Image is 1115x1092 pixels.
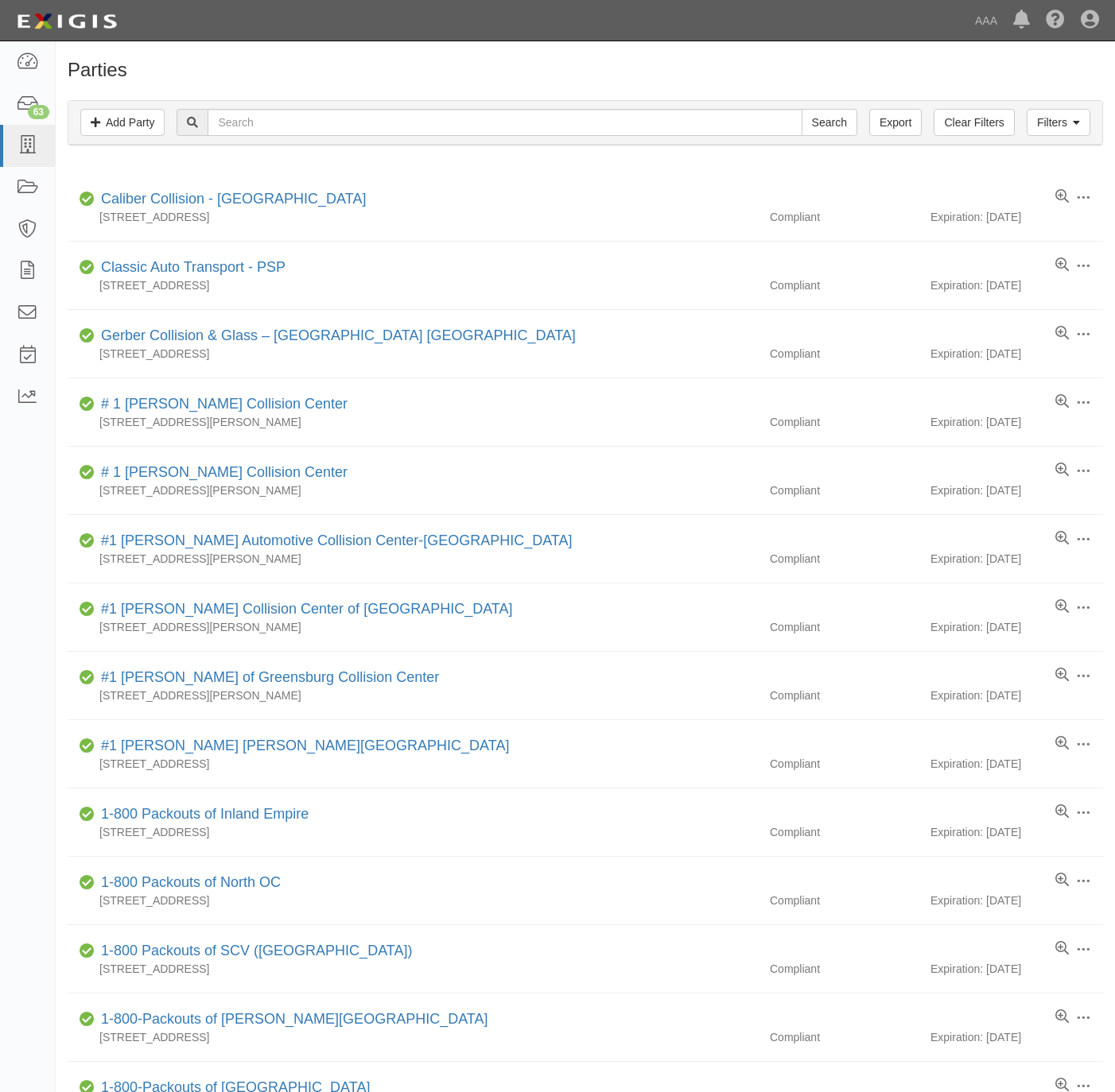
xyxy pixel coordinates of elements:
[68,756,758,772] div: [STREET_ADDRESS]
[1055,941,1069,957] a: View results summary
[1027,109,1090,136] a: Filters
[95,326,576,347] div: Gerber Collision & Glass – Houston Brighton
[95,736,509,757] div: #1 Cochran Robinson Township
[101,1011,488,1027] a: 1-800-Packouts of [PERSON_NAME][GEOGRAPHIC_DATA]
[80,1014,95,1025] i: Compliant
[930,551,1103,567] div: Expiration: [DATE]
[930,277,1103,293] div: Expiration: [DATE]
[101,464,348,480] a: # 1 [PERSON_NAME] Collision Center
[967,5,1005,37] a: AAA
[101,601,513,617] a: #1 [PERSON_NAME] Collision Center of [GEOGRAPHIC_DATA]
[95,394,348,415] div: # 1 Cochran Collision Center
[930,482,1103,498] div: Expiration: [DATE]
[95,1009,488,1030] div: 1-800-Packouts of Beverly Hills
[758,756,930,772] div: Compliant
[758,209,930,225] div: Compliant
[1055,189,1069,205] a: View results summary
[758,1029,930,1045] div: Compliant
[1046,11,1065,30] i: Help Center - Complianz
[68,961,758,977] div: [STREET_ADDRESS]
[101,396,348,412] a: # 1 [PERSON_NAME] Collision Center
[1055,326,1069,342] a: View results summary
[101,738,509,753] a: #1 [PERSON_NAME] [PERSON_NAME][GEOGRAPHIC_DATA]
[80,741,95,752] i: Compliant
[101,532,573,548] a: #1 [PERSON_NAME] Automotive Collision Center-[GEOGRAPHIC_DATA]
[930,756,1103,772] div: Expiration: [DATE]
[68,346,758,362] div: [STREET_ADDRESS]
[95,668,439,688] div: #1 Cochran of Greensburg Collision Center
[80,467,95,478] i: Compliant
[80,399,95,410] i: Compliant
[101,943,412,958] a: 1-800 Packouts of SCV ([GEOGRAPHIC_DATA])
[208,109,802,136] input: Search
[80,331,95,342] i: Compliant
[95,941,412,962] div: 1-800 Packouts of SCV (Santa Clarita Valley)
[758,346,930,362] div: Compliant
[80,946,95,957] i: Compliant
[758,961,930,977] div: Compliant
[68,551,758,567] div: [STREET_ADDRESS][PERSON_NAME]
[68,414,758,430] div: [STREET_ADDRESS][PERSON_NAME]
[758,824,930,840] div: Compliant
[101,806,309,822] a: 1-800 Packouts of Inland Empire
[758,414,930,430] div: Compliant
[80,604,95,615] i: Compliant
[1055,463,1069,478] a: View results summary
[95,531,573,552] div: #1 Cochran Automotive Collision Center-Monroeville
[80,194,95,205] i: Compliant
[101,874,281,890] a: 1-800 Packouts of North OC
[930,687,1103,703] div: Expiration: [DATE]
[930,209,1103,225] div: Expiration: [DATE]
[758,619,930,635] div: Compliant
[80,536,95,547] i: Compliant
[80,877,95,889] i: Compliant
[1055,804,1069,820] a: View results summary
[934,109,1014,136] a: Clear Filters
[80,262,95,273] i: Compliant
[1055,736,1069,752] a: View results summary
[68,687,758,703] div: [STREET_ADDRESS][PERSON_NAME]
[869,109,922,136] a: Export
[758,687,930,703] div: Compliant
[95,599,513,620] div: #1 Cochran Collision Center of Greensburg
[28,105,49,119] div: 63
[68,1029,758,1045] div: [STREET_ADDRESS]
[68,482,758,498] div: [STREET_ADDRESS][PERSON_NAME]
[68,60,1103,80] h1: Parties
[1055,599,1069,615] a: View results summary
[930,961,1103,977] div: Expiration: [DATE]
[1055,873,1069,889] a: View results summary
[95,258,286,278] div: Classic Auto Transport - PSP
[930,346,1103,362] div: Expiration: [DATE]
[68,277,758,293] div: [STREET_ADDRESS]
[95,463,348,483] div: # 1 Cochran Collision Center
[1055,1009,1069,1025] a: View results summary
[1055,668,1069,683] a: View results summary
[80,109,165,136] a: Add Party
[101,259,286,275] a: Classic Auto Transport - PSP
[95,804,309,825] div: 1-800 Packouts of Inland Empire
[930,1029,1103,1045] div: Expiration: [DATE]
[1055,531,1069,547] a: View results summary
[68,893,758,908] div: [STREET_ADDRESS]
[12,7,122,36] img: logo-5460c22ac91f19d4615b14bd174203de0afe785f0fc80cf4dbbc73dc1793850b.png
[95,189,366,210] div: Caliber Collision - Gainesville
[930,414,1103,430] div: Expiration: [DATE]
[758,277,930,293] div: Compliant
[101,669,439,685] a: #1 [PERSON_NAME] of Greensburg Collision Center
[758,551,930,567] div: Compliant
[68,619,758,635] div: [STREET_ADDRESS][PERSON_NAME]
[758,893,930,908] div: Compliant
[758,482,930,498] div: Compliant
[930,893,1103,908] div: Expiration: [DATE]
[68,209,758,225] div: [STREET_ADDRESS]
[930,824,1103,840] div: Expiration: [DATE]
[101,327,576,343] a: Gerber Collision & Glass – [GEOGRAPHIC_DATA] [GEOGRAPHIC_DATA]
[80,672,95,683] i: Compliant
[80,809,95,820] i: Compliant
[68,824,758,840] div: [STREET_ADDRESS]
[802,109,857,136] input: Search
[101,191,366,207] a: Caliber Collision - [GEOGRAPHIC_DATA]
[1055,394,1069,410] a: View results summary
[1055,258,1069,273] a: View results summary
